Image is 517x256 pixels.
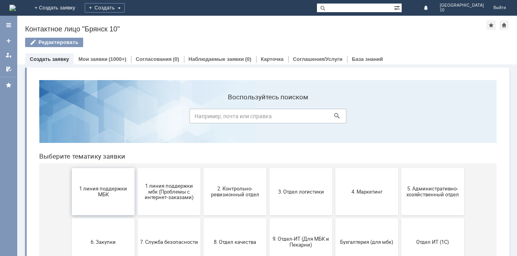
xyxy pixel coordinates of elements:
[173,56,179,62] div: (0)
[239,115,297,121] span: 3. Отдел логистики
[105,195,167,242] button: Отдел-ИТ (Офис)
[371,165,429,171] span: Отдел ИТ (1С)
[6,79,464,86] header: Выберите тематику заявки
[107,215,165,221] span: Отдел-ИТ (Офис)
[173,215,231,221] span: Финансовый отдел
[440,3,484,8] span: [GEOGRAPHIC_DATA]
[9,5,16,11] img: logo
[85,3,125,13] div: Создать
[239,215,297,221] span: Франчайзинг
[394,4,402,11] span: Расширенный поиск
[237,94,299,141] button: 3. Отдел логистики
[9,5,16,11] a: Перейти на домашнюю страницу
[157,19,313,27] label: Воспользуйтесь поиском
[105,94,167,141] button: 1 линия поддержки мбк (Проблемы с интернет-заказами)
[173,112,231,124] span: 2. Контрольно-ревизионный отдел
[41,165,99,171] span: 6. Закупки
[486,20,496,30] div: Добавить в избранное
[136,56,172,62] a: Согласования
[171,195,233,242] button: Финансовый отдел
[157,35,313,49] input: Например, почта или справка
[41,112,99,124] span: 1 линия поддержки МБК
[302,144,365,192] button: Бухгалтерия (для мбк)
[2,49,15,61] a: Мои заявки
[237,144,299,192] button: 9. Отдел-ИТ (Для МБК и Пекарни)
[107,109,165,126] span: 1 линия поддержки мбк (Проблемы с интернет-заказами)
[440,8,484,13] span: 10
[2,35,15,47] a: Создать заявку
[302,94,365,141] button: 4. Маркетинг
[41,212,99,224] span: Отдел-ИТ (Битрикс24 и CRM)
[305,165,363,171] span: Бухгалтерия (для мбк)
[107,165,165,171] span: 7. Служба безопасности
[109,56,126,62] div: (1000+)
[293,56,342,62] a: Соглашения/Услуги
[237,195,299,242] button: Франчайзинг
[171,94,233,141] button: 2. Контрольно-ревизионный отдел
[39,144,102,192] button: 6. Закупки
[352,56,383,62] a: База знаний
[302,195,365,242] button: Это соглашение не активно!
[39,195,102,242] button: Отдел-ИТ (Битрикс24 и CRM)
[368,195,431,242] button: [PERSON_NAME]. Услуги ИТ для МБК (оформляет L1)
[239,162,297,174] span: 9. Отдел-ИТ (Для МБК и Пекарни)
[105,144,167,192] button: 7. Служба безопасности
[25,25,486,33] div: Контактное лицо "Брянск 10"
[499,20,509,30] div: Сделать домашней страницей
[368,94,431,141] button: 5. Административно-хозяйственный отдел
[245,56,251,62] div: (0)
[189,56,244,62] a: Наблюдаемые заявки
[30,56,69,62] a: Создать заявку
[305,212,363,224] span: Это соглашение не активно!
[305,115,363,121] span: 4. Маркетинг
[2,63,15,75] a: Мои согласования
[368,144,431,192] button: Отдел ИТ (1С)
[39,94,102,141] button: 1 линия поддержки МБК
[371,112,429,124] span: 5. Административно-хозяйственный отдел
[171,144,233,192] button: 8. Отдел качества
[173,165,231,171] span: 8. Отдел качества
[261,56,284,62] a: Карточка
[78,56,107,62] a: Мои заявки
[371,209,429,227] span: [PERSON_NAME]. Услуги ИТ для МБК (оформляет L1)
